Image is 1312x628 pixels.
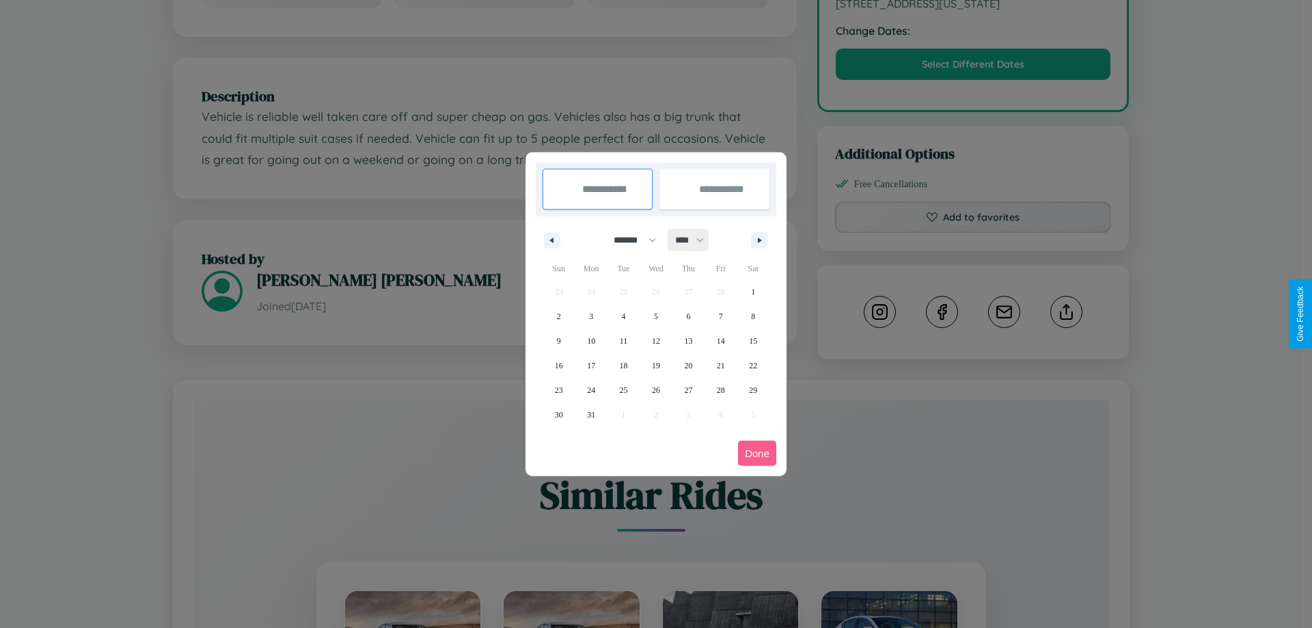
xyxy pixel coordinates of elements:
[543,378,575,402] button: 23
[640,378,672,402] button: 26
[751,304,755,329] span: 8
[589,304,593,329] span: 3
[705,304,737,329] button: 7
[705,353,737,378] button: 21
[749,329,757,353] span: 15
[672,304,705,329] button: 6
[587,329,595,353] span: 10
[686,304,690,329] span: 6
[557,304,561,329] span: 2
[587,353,595,378] span: 17
[575,353,607,378] button: 17
[620,329,628,353] span: 11
[575,304,607,329] button: 3
[620,353,628,378] span: 18
[749,378,757,402] span: 29
[607,304,640,329] button: 4
[607,329,640,353] button: 11
[587,402,595,427] span: 31
[737,258,769,279] span: Sat
[705,378,737,402] button: 28
[737,304,769,329] button: 8
[543,258,575,279] span: Sun
[575,258,607,279] span: Mon
[705,258,737,279] span: Fri
[751,279,755,304] span: 1
[587,378,595,402] span: 24
[575,402,607,427] button: 31
[607,353,640,378] button: 18
[717,353,725,378] span: 21
[555,402,563,427] span: 30
[684,329,692,353] span: 13
[543,402,575,427] button: 30
[1296,286,1305,342] div: Give Feedback
[717,329,725,353] span: 14
[640,353,672,378] button: 19
[652,353,660,378] span: 19
[719,304,723,329] span: 7
[575,378,607,402] button: 24
[607,258,640,279] span: Tue
[555,353,563,378] span: 16
[543,304,575,329] button: 2
[575,329,607,353] button: 10
[672,378,705,402] button: 27
[652,329,660,353] span: 12
[717,378,725,402] span: 28
[654,304,658,329] span: 5
[543,353,575,378] button: 16
[684,353,692,378] span: 20
[640,258,672,279] span: Wed
[622,304,626,329] span: 4
[705,329,737,353] button: 14
[737,378,769,402] button: 29
[672,258,705,279] span: Thu
[672,353,705,378] button: 20
[557,329,561,353] span: 9
[749,353,757,378] span: 22
[620,378,628,402] span: 25
[607,378,640,402] button: 25
[737,353,769,378] button: 22
[672,329,705,353] button: 13
[738,441,776,466] button: Done
[652,378,660,402] span: 26
[737,329,769,353] button: 15
[737,279,769,304] button: 1
[543,329,575,353] button: 9
[555,378,563,402] span: 23
[684,378,692,402] span: 27
[640,304,672,329] button: 5
[640,329,672,353] button: 12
